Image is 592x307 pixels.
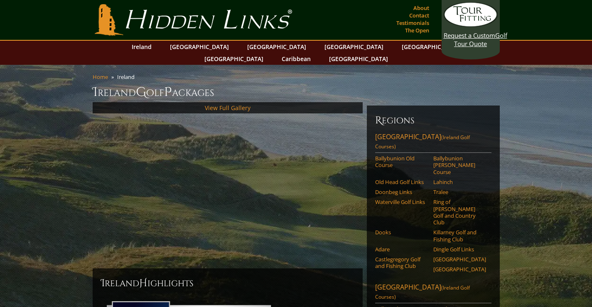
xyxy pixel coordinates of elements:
[278,53,315,65] a: Caribbean
[375,246,428,253] a: Adare
[375,179,428,185] a: Old Head Golf Links
[93,73,108,81] a: Home
[433,229,486,243] a: Killarney Golf and Fishing Club
[325,53,392,65] a: [GEOGRAPHIC_DATA]
[128,41,156,53] a: Ireland
[243,41,310,53] a: [GEOGRAPHIC_DATA]
[433,155,486,175] a: Ballybunion [PERSON_NAME] Course
[101,277,354,290] h2: Ireland ighlights
[375,282,491,303] a: [GEOGRAPHIC_DATA](Ireland Golf Courses)
[200,53,268,65] a: [GEOGRAPHIC_DATA]
[444,2,498,48] a: Request a CustomGolf Tour Quote
[375,256,428,270] a: Castlegregory Golf and Fishing Club
[375,132,491,153] a: [GEOGRAPHIC_DATA](Ireland Golf Courses)
[433,199,486,226] a: Ring of [PERSON_NAME] Golf and Country Club
[433,246,486,253] a: Dingle Golf Links
[394,17,431,29] a: Testimonials
[375,155,428,169] a: Ballybunion Old Course
[375,189,428,195] a: Doonbeg Links
[205,104,251,112] a: View Full Gallery
[433,256,486,263] a: [GEOGRAPHIC_DATA]
[375,134,470,150] span: (Ireland Golf Courses)
[433,189,486,195] a: Tralee
[93,84,500,101] h1: Ireland olf ackages
[375,229,428,236] a: Dooks
[407,10,431,21] a: Contact
[320,41,388,53] a: [GEOGRAPHIC_DATA]
[403,25,431,36] a: The Open
[411,2,431,14] a: About
[117,73,138,81] li: Ireland
[375,114,491,127] h6: Regions
[433,266,486,273] a: [GEOGRAPHIC_DATA]
[166,41,233,53] a: [GEOGRAPHIC_DATA]
[139,277,147,290] span: H
[375,284,470,300] span: (Ireland Golf Courses)
[164,84,172,101] span: P
[136,84,146,101] span: G
[398,41,465,53] a: [GEOGRAPHIC_DATA]
[444,31,495,39] span: Request a Custom
[433,179,486,185] a: Lahinch
[375,199,428,205] a: Waterville Golf Links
